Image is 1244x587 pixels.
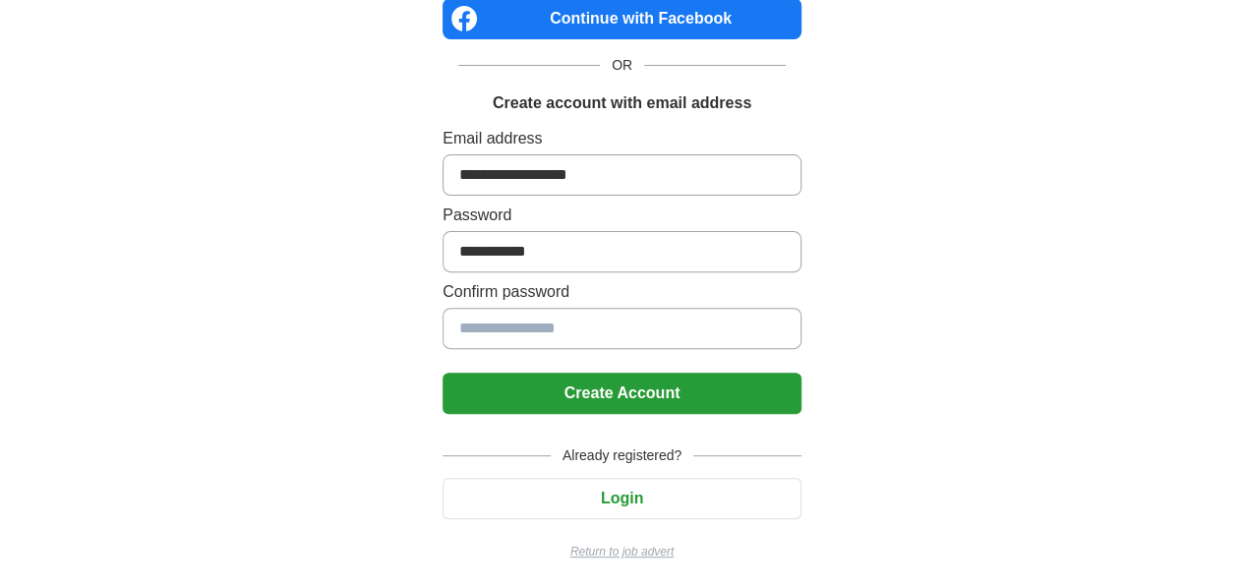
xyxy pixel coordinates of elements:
label: Email address [443,127,801,150]
button: Login [443,478,801,519]
a: Login [443,490,801,506]
label: Confirm password [443,280,801,304]
button: Create Account [443,373,801,414]
a: Return to job advert [443,543,801,560]
label: Password [443,204,801,227]
span: Already registered? [551,445,693,466]
h1: Create account with email address [493,91,751,115]
span: OR [600,55,644,76]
